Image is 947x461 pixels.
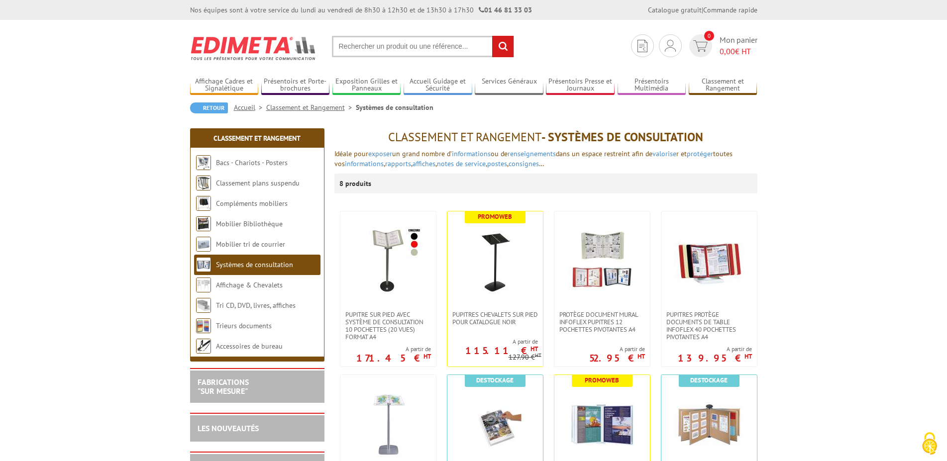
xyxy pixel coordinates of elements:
[476,376,514,384] b: Destockage
[216,301,296,310] a: Tri CD, DVD, livres, affiches
[356,102,433,112] li: Systèmes de consultation
[353,390,423,460] img: Pupitre porte-catalogue pour la consultation sur pied
[678,345,752,353] span: A partir de
[198,377,249,396] a: FABRICATIONS"Sur Mesure"
[478,212,512,221] b: Promoweb
[508,149,556,158] a: renseignements
[589,355,645,361] p: 52.95 €
[665,40,676,52] img: devis rapide
[447,311,543,326] a: PUPITRES CHEVALETS SUR PIED POUR CATALOGUE NOIR
[546,77,615,93] a: Présentoirs Presse et Journaux
[216,199,288,208] a: Compléments mobiliers
[447,338,538,346] span: A partir de
[334,131,757,144] h1: - Systèmes de consultation
[196,298,211,313] img: Tri CD, DVD, livres, affiches
[567,390,637,460] img: 5 panneaux posters pivotants sur console murale
[385,159,411,168] a: rapports
[475,77,543,93] a: Services Généraux
[720,46,735,56] span: 0,00
[661,311,757,341] a: Pupitres protège documents de table Infoflex 40 pochettes pivotantes A4
[912,427,947,461] button: Cookies (modal window)
[190,30,317,67] img: Edimeta
[460,226,530,296] img: PUPITRES CHEVALETS SUR PIED POUR CATALOGUE NOIR
[334,149,733,168] span: un grand nombre d’ ou de dans un espace restreint afin de r et toutes vos , , , , , …
[720,34,757,57] span: Mon panier
[216,219,283,228] a: Mobilier Bibliothèque
[196,155,211,170] img: Bacs - Chariots - Posters
[618,77,686,93] a: Présentoirs Multimédia
[423,352,431,361] sup: HT
[234,103,266,112] a: Accueil
[216,179,300,187] a: Classement plans suspendu
[509,159,539,168] a: consignes
[674,390,744,460] img: Panneaux liège pivotants sur support mural
[216,280,283,289] a: Affichage & Chevalets
[216,158,288,167] a: Bacs - Chariots - Posters
[637,352,645,361] sup: HT
[530,345,538,353] sup: HT
[196,277,211,292] img: Affichage & Chevalets
[196,339,211,354] img: Accessoires de bureau
[196,216,211,231] img: Mobilier Bibliothèque
[585,376,619,384] b: Promoweb
[689,77,757,93] a: Classement et Rangement
[917,431,942,456] img: Cookies (modal window)
[479,5,532,14] strong: 01 46 81 33 03
[703,5,757,14] a: Commande rapide
[648,5,757,15] div: |
[452,149,491,158] a: informations
[334,149,368,158] span: Idéale pour
[744,352,752,361] sup: HT
[196,237,211,252] img: Mobilier tri de courrier
[332,77,401,93] a: Exposition Grilles et Panneaux
[213,134,301,143] a: Classement et Rangement
[356,355,431,361] p: 171.45 €
[509,354,541,361] p: 127.90 €
[559,311,645,333] span: Protège document mural Infoflex pupitres 12 pochettes pivotantes A4
[554,311,650,333] a: Protège document mural Infoflex pupitres 12 pochettes pivotantes A4
[332,36,514,57] input: Rechercher un produit ou une référence...
[339,174,377,193] p: 8 produits
[190,77,259,93] a: Affichage Cadres et Signalétique
[460,390,530,460] img: Lot 10 Pochettes perforées à soufflet, grande capacité format A4
[190,5,532,15] div: Nos équipes sont à votre service du lundi au vendredi de 8h30 à 12h30 et de 13h30 à 17h30
[648,5,702,14] a: Catalogue gratuit
[687,149,713,158] a: protéger
[678,355,752,361] p: 139.95 €
[345,159,384,168] a: informations
[190,102,228,113] a: Retour
[720,46,757,57] span: € HT
[589,345,645,353] span: A partir de
[353,226,423,296] img: Pupitre sur pied avec système de consultation 10 pochettes (20 vues) format A4
[404,77,472,93] a: Accueil Guidage et Sécurité
[196,176,211,190] img: Classement plans suspendu
[261,77,330,93] a: Présentoirs et Porte-brochures
[196,257,211,272] img: Systèmes de consultation
[652,149,676,158] a: valorise
[356,345,431,353] span: A partir de
[704,31,714,41] span: 0
[196,196,211,211] img: Compléments mobiliers
[345,311,431,341] span: Pupitre sur pied avec système de consultation 10 pochettes (20 vues) format A4
[266,103,356,112] a: Classement et Rangement
[693,40,708,52] img: devis rapide
[198,423,259,433] a: LES NOUVEAUTÉS
[487,159,507,168] a: postes
[666,311,752,341] span: Pupitres protège documents de table Infoflex 40 pochettes pivotantes A4
[568,226,636,296] img: Protège document mural Infoflex pupitres 12 pochettes pivotantes A4
[216,321,272,330] a: Trieurs documents
[465,348,538,354] p: 115.11 €
[388,129,541,145] span: Classement et Rangement
[216,240,285,249] a: Mobilier tri de courrier
[452,311,538,326] span: PUPITRES CHEVALETS SUR PIED POUR CATALOGUE NOIR
[492,36,514,57] input: rechercher
[340,311,436,341] a: Pupitre sur pied avec système de consultation 10 pochettes (20 vues) format A4
[368,149,392,158] a: exposer
[437,159,486,168] a: notes de service
[674,226,744,296] img: Pupitres protège documents de table Infoflex 40 pochettes pivotantes A4
[637,40,647,52] img: devis rapide
[196,318,211,333] img: Trieurs documents
[687,34,757,57] a: devis rapide 0 Mon panier 0,00€ HT
[413,159,435,168] a: affiches
[535,352,541,359] sup: HT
